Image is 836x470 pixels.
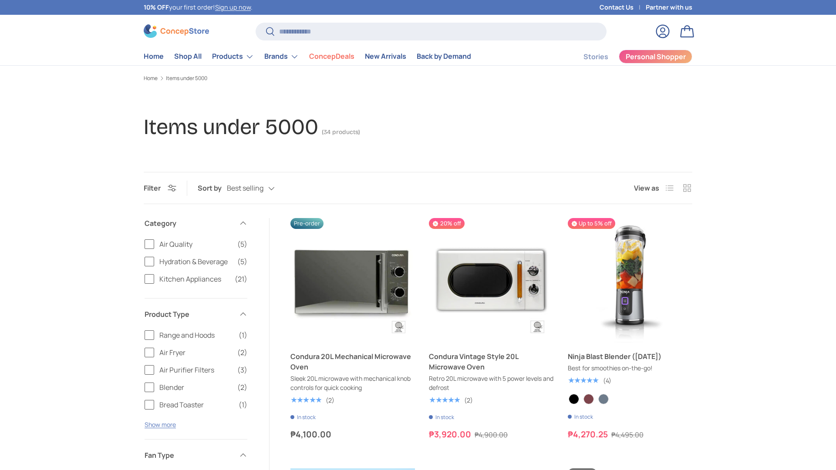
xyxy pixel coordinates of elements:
span: Filter [144,183,161,193]
h1: Items under 5000 [144,114,318,140]
summary: Brands [259,48,304,65]
label: Sort by [198,183,227,193]
button: Show more [145,420,176,429]
span: Range and Hoods [159,330,233,340]
span: 20% off [429,218,464,229]
a: Condura 20L Mechanical Microwave Oven [290,218,415,342]
a: Partner with us [646,3,692,12]
a: Condura Vintage Style 20L Microwave Oven [429,351,553,372]
summary: Products [207,48,259,65]
span: (34 products) [322,128,360,136]
span: (5) [237,239,247,249]
a: Back by Demand [417,48,471,65]
span: Personal Shopper [626,53,686,60]
a: Stories [583,48,608,65]
a: Items under 5000 [166,76,207,81]
a: Home [144,48,164,65]
span: Air Purifier Filters [159,365,232,375]
span: (3) [237,365,247,375]
span: Product Type [145,309,233,319]
span: (1) [239,330,247,340]
span: Air Fryer [159,347,232,358]
nav: Primary [144,48,471,65]
button: Filter [144,183,176,193]
span: (5) [237,256,247,267]
span: (2) [237,382,247,393]
strong: 10% OFF [144,3,169,11]
span: Category [145,218,233,228]
p: your first order! . [144,3,253,12]
a: Home [144,76,158,81]
img: ConcepStore [144,24,209,38]
nav: Breadcrumbs [144,74,692,82]
summary: Category [145,208,247,239]
span: Fan Type [145,450,233,460]
summary: Product Type [145,299,247,330]
a: New Arrivals [365,48,406,65]
span: (2) [237,347,247,358]
a: Ninja Blast Blender ([DATE]) [568,351,692,362]
span: Kitchen Appliances [159,274,229,284]
span: Hydration & Beverage [159,256,232,267]
nav: Secondary [563,48,692,65]
span: View as [634,183,659,193]
a: Sign up now [215,3,251,11]
span: Up to 5% off [568,218,615,229]
a: Ninja Blast Blender (BC151) [568,218,692,342]
span: Pre-order [290,218,324,229]
a: Condura Vintage Style 20L Microwave Oven [429,218,553,342]
a: Shop All [174,48,202,65]
a: Products [212,48,254,65]
span: Air Quality [159,239,232,249]
span: (1) [239,399,247,410]
a: Personal Shopper [619,50,692,64]
button: Best selling [227,181,292,196]
a: Contact Us [600,3,646,12]
a: Brands [264,48,299,65]
span: Best selling [227,184,263,192]
span: Bread Toaster [159,399,233,410]
span: (21) [235,274,247,284]
a: ConcepDeals [309,48,354,65]
span: Blender [159,382,232,393]
a: Condura 20L Mechanical Microwave Oven [290,351,415,372]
